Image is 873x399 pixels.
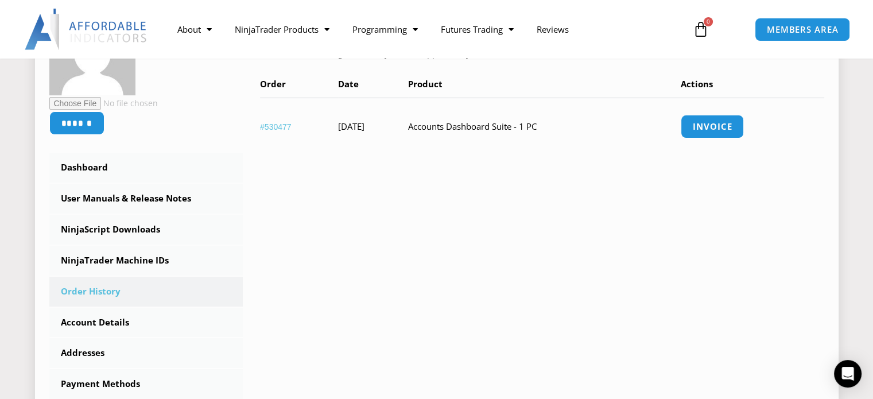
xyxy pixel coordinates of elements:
a: View order number 530477 [260,122,292,131]
a: Addresses [49,338,243,368]
a: Futures Trading [429,16,525,42]
img: LogoAI | Affordable Indicators – NinjaTrader [25,9,148,50]
td: Accounts Dashboard Suite - 1 PC [408,98,681,155]
span: Order [260,78,286,90]
a: NinjaTrader Products [223,16,341,42]
a: Account Details [49,308,243,338]
a: MEMBERS AREA [755,18,851,41]
a: Programming [341,16,429,42]
nav: Menu [166,16,681,42]
a: Reviews [525,16,580,42]
span: 0 [704,17,713,26]
a: NinjaScript Downloads [49,215,243,245]
span: Actions [681,78,713,90]
a: Order History [49,277,243,307]
a: 0 [676,13,726,46]
span: Date [338,78,359,90]
div: Open Intercom Messenger [834,360,862,388]
span: MEMBERS AREA [767,25,839,34]
a: Dashboard [49,153,243,183]
a: Invoice order number 530477 [681,115,744,138]
span: Product [408,78,443,90]
a: User Manuals & Release Notes [49,184,243,214]
a: NinjaTrader Machine IDs [49,246,243,276]
a: Payment Methods [49,369,243,399]
a: About [166,16,223,42]
time: [DATE] [338,121,364,132]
